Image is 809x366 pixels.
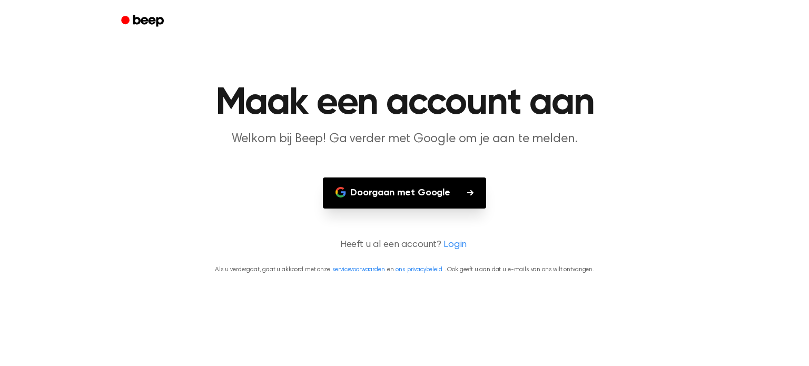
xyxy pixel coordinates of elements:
a: Piep [114,11,173,32]
font: Heeft u al een account? [340,240,441,250]
font: Login [443,240,467,250]
font: en [387,266,394,273]
a: servicevoorwaarden [332,266,385,273]
font: . Ook geeft u aan dat u e-mails van ons wilt ontvangen. [445,266,594,273]
a: ons privacybeleid [396,266,442,273]
a: Login [443,238,467,252]
button: Doorgaan met Google [323,177,486,209]
font: Doorgaan met Google [350,188,450,197]
font: Welkom bij Beep! Ga verder met Google om je aan te melden. [232,133,578,145]
font: Maak een account aan [215,84,594,122]
font: Als u verdergaat, gaat u akkoord met onze [215,266,330,273]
